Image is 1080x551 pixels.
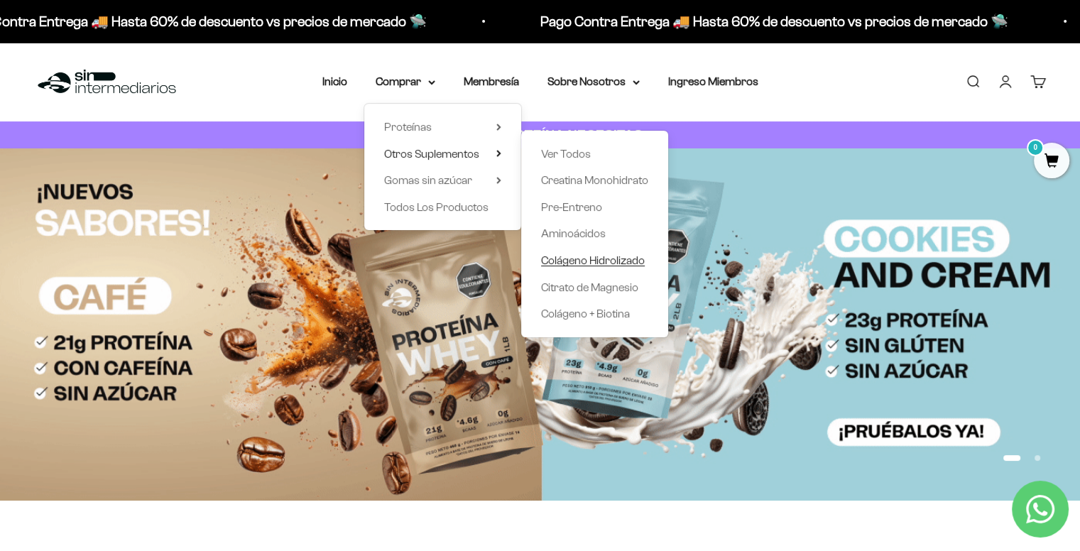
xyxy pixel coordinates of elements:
[541,254,645,266] span: Colágeno Hidrolizado
[541,307,630,320] span: Colágeno + Biotina
[541,148,591,160] span: Ver Todos
[541,305,648,323] a: Colágeno + Biotina
[1034,154,1069,170] a: 0
[541,198,648,217] a: Pre-Entreno
[1027,139,1044,156] mark: 0
[384,118,501,136] summary: Proteínas
[541,171,648,190] a: Creatina Monohidrato
[541,201,602,213] span: Pre-Entreno
[384,171,501,190] summary: Gomas sin azúcar
[322,75,347,87] a: Inicio
[541,278,648,297] a: Citrato de Magnesio
[541,281,638,293] span: Citrato de Magnesio
[541,174,648,186] span: Creatina Monohidrato
[547,72,640,91] summary: Sobre Nosotros
[541,227,606,239] span: Aminoácidos
[384,145,501,163] summary: Otros Suplementos
[384,121,432,133] span: Proteínas
[384,201,489,213] span: Todos Los Productos
[541,145,648,163] a: Ver Todos
[376,72,435,91] summary: Comprar
[464,75,519,87] a: Membresía
[384,198,501,217] a: Todos Los Productos
[540,10,1008,33] p: Pago Contra Entrega 🚚 Hasta 60% de descuento vs precios de mercado 🛸
[541,224,648,243] a: Aminoácidos
[384,174,472,186] span: Gomas sin azúcar
[384,148,479,160] span: Otros Suplementos
[541,251,648,270] a: Colágeno Hidrolizado
[668,75,758,87] a: Ingreso Miembros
